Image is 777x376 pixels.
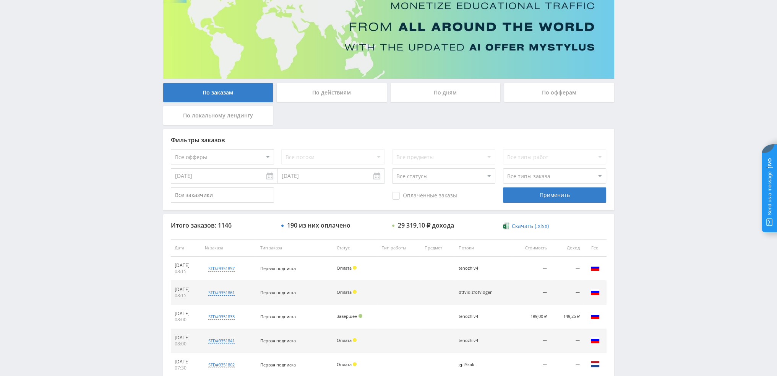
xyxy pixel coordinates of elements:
[171,222,274,229] div: Итого заказов: 1146
[511,239,551,257] th: Стоимость
[260,362,296,368] span: Первая подписка
[175,311,198,317] div: [DATE]
[175,359,198,365] div: [DATE]
[333,239,378,257] th: Статус
[353,266,357,270] span: Холд
[391,83,501,102] div: По дням
[590,263,600,272] img: rus.png
[163,106,273,125] div: По локальному лендингу
[175,286,198,293] div: [DATE]
[551,281,583,305] td: —
[171,137,607,143] div: Фильтры заказов
[551,257,583,281] td: —
[459,338,493,343] div: tenozhiv4
[337,265,352,271] span: Оплата
[163,83,273,102] div: По заказам
[208,338,235,344] div: std#9351841
[175,335,198,341] div: [DATE]
[590,287,600,296] img: rus.png
[337,289,352,295] span: Оплата
[511,305,551,329] td: 199,00 ₽
[551,329,583,353] td: —
[260,314,296,319] span: Первая подписка
[504,83,614,102] div: По офферам
[503,222,549,230] a: Скачать (.xlsx)
[208,265,235,272] div: std#9351857
[503,187,606,203] div: Применить
[353,290,357,294] span: Холд
[503,222,509,230] img: xlsx
[171,187,274,203] input: Все заказчики
[175,365,198,371] div: 07:30
[511,329,551,353] td: —
[260,290,296,295] span: Первая подписка
[512,223,549,229] span: Скачать (.xlsx)
[175,341,198,347] div: 08:00
[353,362,357,366] span: Холд
[175,269,198,275] div: 08:15
[551,239,583,257] th: Доход
[590,335,600,345] img: rus.png
[287,222,350,229] div: 190 из них оплачено
[511,281,551,305] td: —
[584,239,607,257] th: Гео
[337,361,352,367] span: Оплата
[277,83,387,102] div: По действиям
[175,262,198,269] div: [DATE]
[208,362,235,368] div: std#9351802
[256,239,333,257] th: Тип заказа
[455,239,511,257] th: Потоки
[392,192,457,200] span: Оплаченные заказы
[208,290,235,296] div: std#9351861
[459,290,493,295] div: dtfvidizfotvidgen
[459,362,493,367] div: gpt5kak
[260,265,296,271] span: Первая подписка
[358,314,362,318] span: Подтвержден
[171,239,201,257] th: Дата
[337,313,357,319] span: Завершён
[260,338,296,343] span: Первая подписка
[175,317,198,323] div: 08:00
[551,305,583,329] td: 149,25 ₽
[590,360,600,369] img: nld.png
[337,337,352,343] span: Оплата
[590,311,600,321] img: rus.png
[353,338,357,342] span: Холд
[378,239,420,257] th: Тип работы
[459,314,493,319] div: tenozhiv4
[201,239,256,257] th: № заказа
[421,239,455,257] th: Предмет
[208,314,235,320] div: std#9351833
[511,257,551,281] td: —
[175,293,198,299] div: 08:15
[459,266,493,271] div: tenozhiv4
[398,222,454,229] div: 29 319,10 ₽ дохода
